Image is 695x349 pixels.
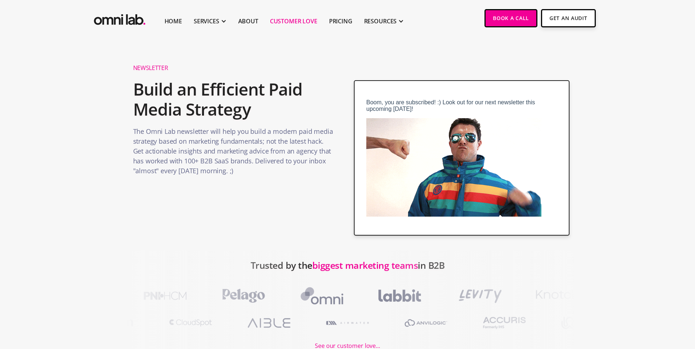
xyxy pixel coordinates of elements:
img: Omni HR [290,285,354,306]
iframe: To enrich screen reader interactions, please activate Accessibility in Grammarly extension settings [366,99,557,217]
a: Get An Audit [541,9,595,27]
a: Customer Love [270,17,317,26]
img: Omni Lab: B2B SaaS Demand Generation Agency [92,9,147,27]
a: home [92,9,147,27]
span: biggest marketing teams [312,259,418,271]
a: Pricing [329,17,352,26]
h1: Newsletter [133,64,334,72]
p: The Omni Lab newsletter will help you build a modern paid media strategy based on marketing funda... [133,127,334,179]
img: Labbit [368,285,432,306]
h2: Build an Efficient Paid Media Strategy [133,75,334,123]
div: RESOURCES [364,17,397,26]
img: A1RWATER [316,312,379,333]
a: About [238,17,258,26]
h2: Trusted by the in B2B [251,256,445,285]
a: Home [165,17,182,26]
div: SERVICES [194,17,219,26]
a: Book a Call [484,9,537,27]
iframe: Chat Widget [564,264,695,349]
